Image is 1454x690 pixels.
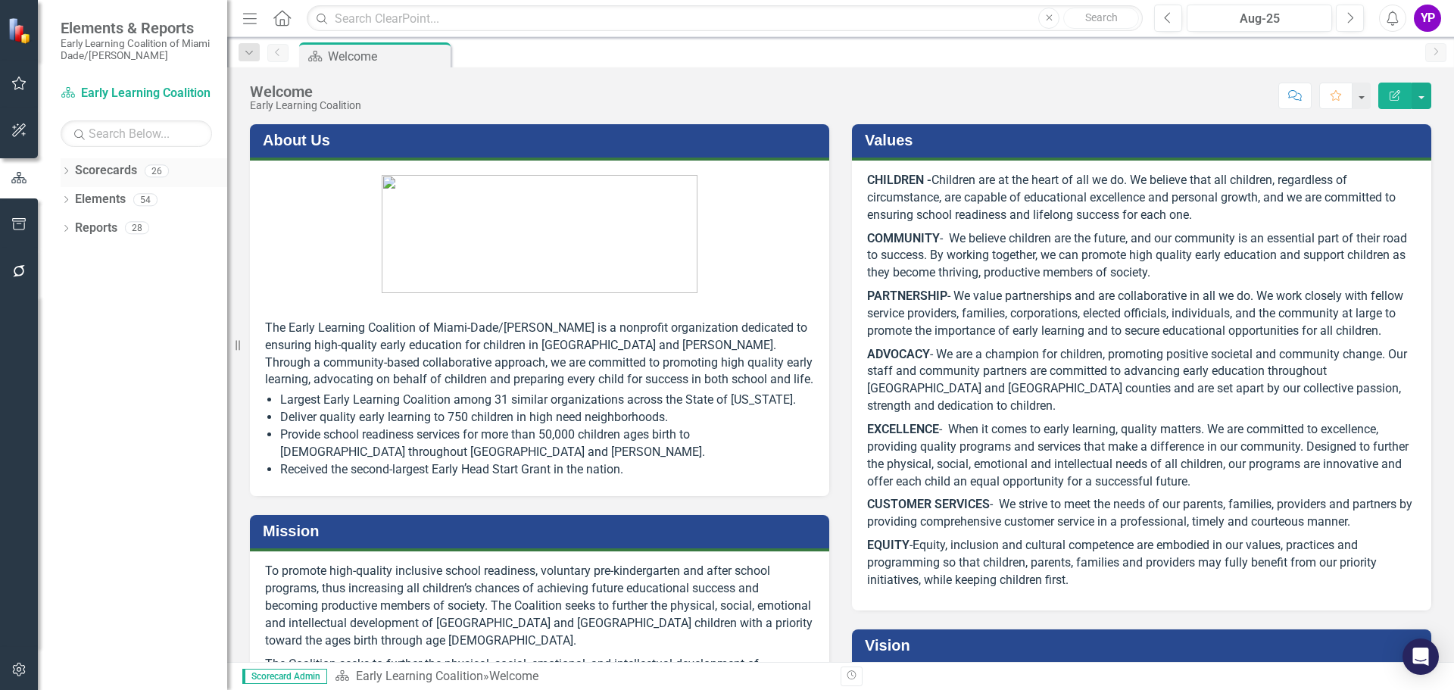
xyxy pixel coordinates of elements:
div: Early Learning Coalition [250,100,361,111]
div: 54 [133,193,158,206]
strong: PARTNERSHIP [867,289,947,303]
div: Aug-25 [1192,10,1327,28]
strong: EXCELLENCE [867,422,939,436]
span: Search [1085,11,1118,23]
strong: EQUITY [867,538,910,552]
button: Aug-25 [1187,5,1332,32]
div: Open Intercom Messenger [1403,638,1439,675]
li: Provide school readiness services for more than 50,000 children ages birth to [DEMOGRAPHIC_DATA] ... [280,426,814,461]
input: Search ClearPoint... [307,5,1143,32]
p: To promote high-quality inclusive school readiness, voluntary pre-kindergarten and after school p... [265,563,814,652]
p: - We value partnerships and are collaborative in all we do. We work closely with fellow service p... [867,285,1416,343]
strong: ADVOCACY [867,347,930,361]
p: - We believe children are the future, and our community is an essential part of their road to suc... [867,227,1416,286]
strong: CHILDREN - [867,173,931,187]
li: Largest Early Learning Coalition among 31 similar organizations across the State of [US_STATE]. [280,392,814,409]
div: 28 [125,222,149,235]
a: Elements [75,191,126,208]
div: Welcome [250,83,361,100]
li: Received the second-largest Early Head Start Grant in the nation. [280,461,814,479]
h3: Mission [263,523,822,539]
strong: COMMUNITY [867,231,940,245]
button: YP [1414,5,1441,32]
p: - We are a champion for children, promoting positive societal and community change. Our staff and... [867,343,1416,418]
div: Welcome [328,47,447,66]
span: Scorecard Admin [242,669,327,684]
a: Early Learning Coalition [356,669,483,683]
img: ELC_logo.jpg [382,175,697,293]
a: Reports [75,220,117,237]
h3: About Us [263,132,822,148]
input: Search Below... [61,120,212,147]
strong: CUSTOMER SERVICES [867,497,990,511]
span: The Early Learning Coalition of Miami-Dade/[PERSON_NAME] is a nonprofit organization dedicated to... [265,320,813,387]
a: Scorecards [75,162,137,180]
div: » [335,668,829,685]
p: - When it comes to early learning, quality matters. We are committed to excellence, providing qua... [867,418,1416,493]
li: Deliver quality early learning to 750 children in high need neighborhoods. [280,409,814,426]
p: - We strive to meet the needs of our parents, families, providers and partners by providing compr... [867,493,1416,534]
h3: Values [865,132,1424,148]
span: Elements & Reports [61,19,212,37]
button: Search [1063,8,1139,29]
p: Children are at the heart of all we do. We believe that all children, regardless of circumstance,... [867,172,1416,227]
span: Equity, inclusion and cultural competence are embodied in our values, practices and programming s... [867,538,1377,587]
h3: Vision [865,637,1424,654]
div: 26 [145,164,169,177]
a: Early Learning Coalition [61,85,212,102]
small: Early Learning Coalition of Miami Dade/[PERSON_NAME] [61,37,212,62]
img: ClearPoint Strategy [8,17,34,43]
div: Welcome [489,669,538,683]
p: - [867,534,1416,592]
